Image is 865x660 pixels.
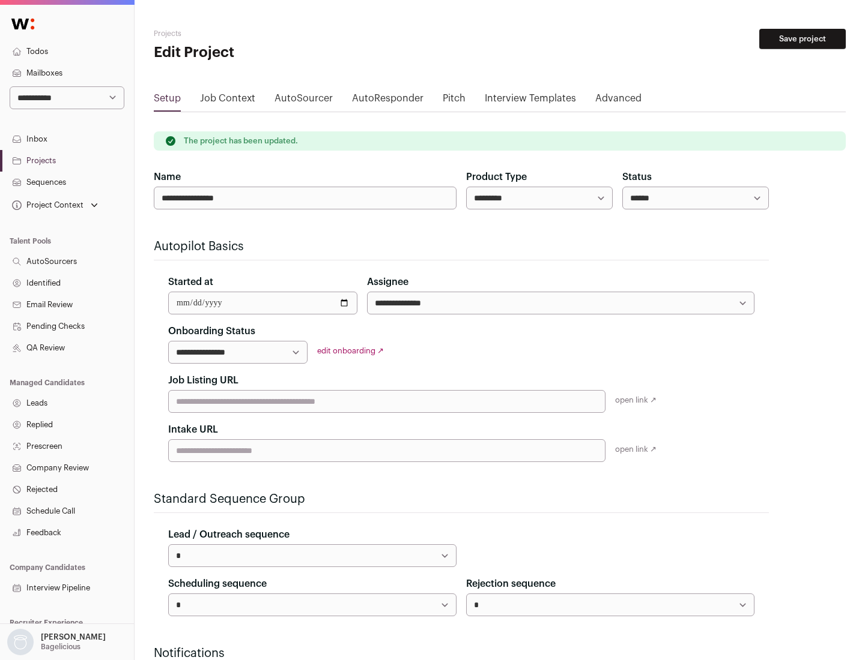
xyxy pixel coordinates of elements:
label: Onboarding Status [168,324,255,338]
p: [PERSON_NAME] [41,632,106,642]
button: Open dropdown [10,197,100,214]
img: Wellfound [5,12,41,36]
img: nopic.png [7,629,34,655]
label: Status [622,170,652,184]
h2: Projects [154,29,384,38]
p: Bagelicious [41,642,80,652]
a: Advanced [595,91,642,110]
a: Interview Templates [485,91,576,110]
a: AutoSourcer [275,91,333,110]
button: Save project [759,29,846,49]
label: Rejection sequence [466,577,556,591]
label: Scheduling sequence [168,577,267,591]
a: Job Context [200,91,255,110]
div: Project Context [10,200,83,210]
h1: Edit Project [154,43,384,62]
a: Setup [154,91,181,110]
label: Job Listing URL [168,373,238,388]
a: AutoResponder [352,91,423,110]
h2: Standard Sequence Group [154,491,769,508]
label: Product Type [466,170,527,184]
p: The project has been updated. [184,136,298,146]
label: Assignee [367,275,408,289]
button: Open dropdown [5,629,108,655]
label: Started at [168,275,213,289]
a: Pitch [443,91,466,110]
label: Intake URL [168,422,218,437]
a: edit onboarding ↗ [317,347,384,355]
label: Lead / Outreach sequence [168,527,290,542]
h2: Autopilot Basics [154,238,769,255]
label: Name [154,170,181,184]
